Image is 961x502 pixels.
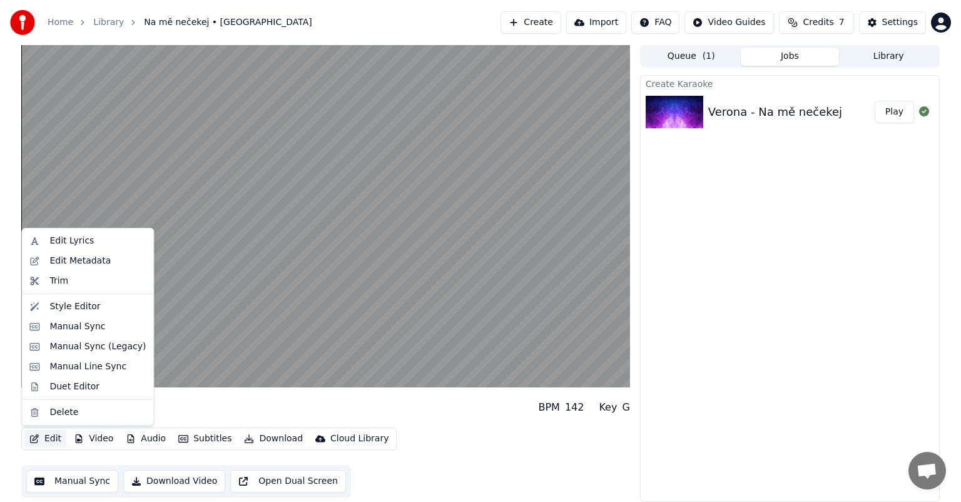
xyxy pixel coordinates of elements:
[123,470,225,493] button: Download Video
[882,16,918,29] div: Settings
[839,16,845,29] span: 7
[239,430,308,448] button: Download
[839,48,938,66] button: Library
[49,406,78,419] div: Delete
[703,50,715,63] span: ( 1 )
[26,470,118,493] button: Manual Sync
[875,101,914,123] button: Play
[708,103,842,121] div: Verona - Na mě nečekej
[803,16,833,29] span: Credits
[93,16,124,29] a: Library
[779,11,854,34] button: Credits7
[230,470,346,493] button: Open Dual Screen
[566,11,626,34] button: Import
[538,400,559,415] div: BPM
[631,11,679,34] button: FAQ
[330,433,389,445] div: Cloud Library
[121,430,171,448] button: Audio
[908,452,946,489] div: Otevřený chat
[565,400,584,415] div: 142
[24,430,66,448] button: Edit
[599,400,617,415] div: Key
[49,235,94,247] div: Edit Lyrics
[49,341,146,353] div: Manual Sync (Legacy)
[49,255,111,267] div: Edit Metadata
[622,400,629,415] div: G
[48,16,73,29] a: Home
[144,16,312,29] span: Na mě nečekej • [GEOGRAPHIC_DATA]
[684,11,773,34] button: Video Guides
[49,361,126,373] div: Manual Line Sync
[49,320,105,333] div: Manual Sync
[501,11,561,34] button: Create
[10,10,35,35] img: youka
[48,16,312,29] nav: breadcrumb
[641,76,939,91] div: Create Karaoke
[859,11,926,34] button: Settings
[49,275,68,287] div: Trim
[741,48,840,66] button: Jobs
[642,48,741,66] button: Queue
[69,430,118,448] button: Video
[49,300,100,313] div: Style Editor
[49,381,99,393] div: Duet Editor
[173,430,236,448] button: Subtitles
